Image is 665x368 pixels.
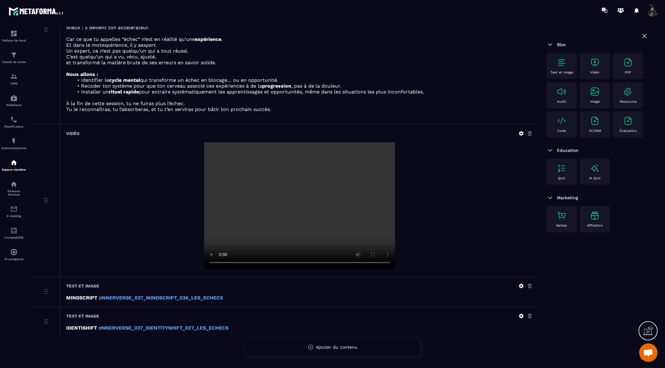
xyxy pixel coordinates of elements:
img: text-image no-wra [557,163,566,173]
img: arrow-down [546,41,554,48]
img: automations [10,248,18,256]
p: IA prospects [2,257,26,261]
p: Code [557,129,566,133]
em: expérience [102,42,127,48]
p: Ressource [620,100,637,104]
img: text-image no-wra [623,87,633,97]
span: Ajouter du contenu [316,345,357,350]
p: Text et image [550,70,573,74]
strong: MINDSCRIPT : [66,295,100,301]
h6: Vidéo [66,131,79,136]
img: text-image no-wra [590,87,600,97]
img: email [10,205,18,213]
p: Quiz [558,176,565,180]
p: Vidéo [590,70,599,74]
img: formation [10,73,18,80]
p: Planificateur [2,125,26,128]
strong: progression [262,83,291,89]
img: text-image no-wra [590,57,600,67]
em: expert [141,42,155,48]
p: C’est quelqu’un qui a vu, vécu, ajusté, [66,54,533,60]
p: Tunnel de vente [2,60,26,64]
a: schedulerschedulerPlanificateur [2,111,26,133]
h6: Text et image [66,283,99,288]
img: text-image no-wra [557,116,566,126]
p: Et dans le mot , il y a . [66,42,533,48]
strong: expérience [195,36,221,42]
img: text-image no-wra [557,211,566,220]
strong: rituel rapide [109,89,139,95]
strong: cycle mental [109,77,140,83]
a: automationsautomationsAutomatisations [2,133,26,154]
img: text-image [590,211,600,220]
a: social-networksocial-networkRéseaux Sociaux [2,176,26,201]
a: accountantaccountantComptabilité [2,222,26,244]
a: emailemailE-mailing [2,201,26,222]
img: accountant [10,227,18,234]
p: Tu le reconnaîtras, tu l’absorberas, et tu t’en serviras pour bâtir ton prochain succès. [66,106,533,112]
a: formationformationTunnel de vente [2,47,26,68]
p: Ventes [556,224,567,228]
li: Recoder ton système pour que ton cerveau associe ces expériences à de la , pas à de la douleur. [74,83,533,89]
img: arrow-down [546,194,554,201]
img: automations [10,159,18,166]
img: text-image no-wra [557,87,566,97]
p: SCORM [589,129,601,133]
img: text-image no-wra [623,116,633,126]
img: text-image no-wra [623,57,633,67]
p: À la fin de cette session, tu ne fuiras plus l’échec. [66,101,533,106]
a: formationformationCRM [2,68,26,90]
img: logo [9,6,64,17]
p: Mieux : il devient ton accélérateur. [66,25,533,30]
p: E-mailing [2,214,26,218]
p: et transformé la matière brute de ses erreurs en savoir solide. [66,60,533,65]
p: Webinaire [2,103,26,107]
p: Automatisations [2,146,26,150]
img: text-image [590,163,600,173]
a: automationsautomationsEspace membre [2,154,26,176]
span: Marketing [557,195,578,200]
a: INNERVERSE_037_MINDSCRIPT_036_LES_ECHECS [100,295,223,301]
img: formation [10,30,18,37]
img: automations [10,137,18,145]
p: Image [590,100,600,104]
p: Un expert, ce n’est pas quelqu’un qui a tout réussi. [66,48,533,54]
img: automations [10,94,18,102]
p: Comptabilité [2,236,26,239]
strong: IDENTISHIFT : [66,325,100,331]
img: scheduler [10,116,18,123]
h6: Text et image [66,314,99,319]
img: arrow-down [546,147,554,154]
p: Réseaux Sociaux [2,189,26,196]
strong: Nous allons : [66,71,98,77]
a: INNERVERSE_037_IDENTITYSHIFT_027_LES_ECHECS [100,325,228,331]
a: Ouvrir le chat [639,343,658,362]
img: social-network [10,180,18,188]
p: PDF [625,70,631,74]
p: Espace membre [2,168,26,171]
p: Audio [557,100,566,104]
li: Installer un pour extraire systématiquement les apprentissages et opportunités, même dans les sit... [74,89,533,95]
a: automationsautomationsWebinaire [2,90,26,111]
p: Affiliation [587,224,603,228]
p: IA Quiz [589,176,601,180]
a: formationformationTableau de bord [2,25,26,47]
li: Identifier le qui transforme un échec en blocage… ou en opportunité. [74,77,533,83]
p: CRM [2,82,26,85]
p: Évaluation [619,129,637,133]
img: text-image no-wra [590,116,600,126]
img: formation [10,51,18,59]
span: Bloc [557,42,566,47]
img: text-image no-wra [557,57,566,67]
span: Education [557,148,578,153]
p: Tableau de bord [2,39,26,42]
p: Car ce que tu appelles “échec” n’est en réalité qu’une . [66,36,533,42]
